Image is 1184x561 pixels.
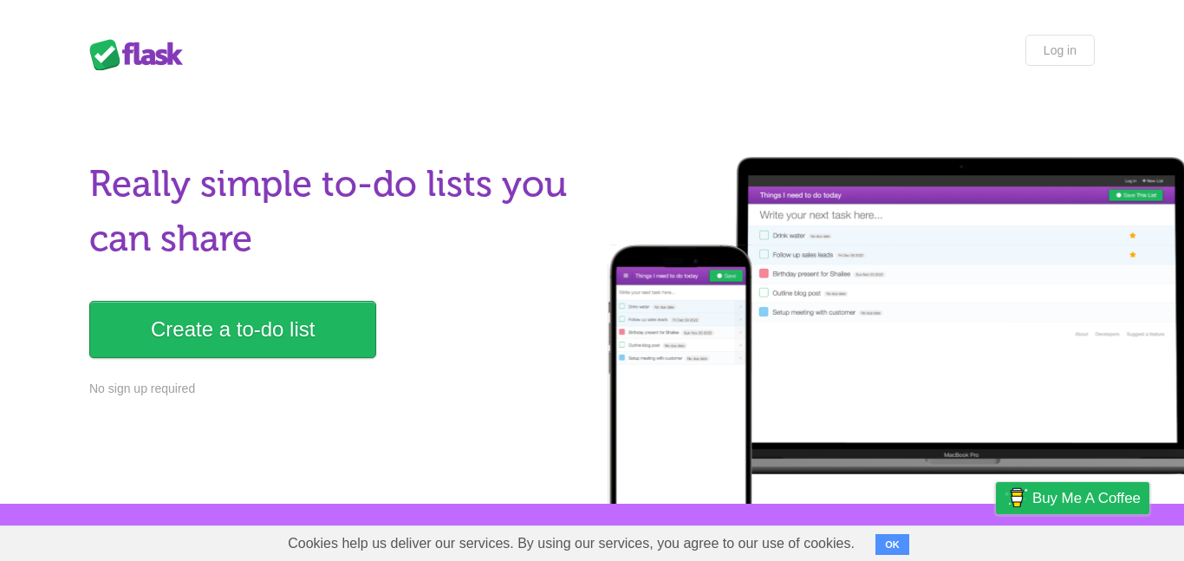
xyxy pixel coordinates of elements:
img: Buy me a coffee [1005,483,1028,512]
p: No sign up required [89,380,582,398]
a: Create a to-do list [89,301,376,358]
a: Buy me a coffee [996,482,1149,514]
a: Log in [1025,35,1095,66]
div: Flask Lists [89,39,193,70]
h1: Really simple to-do lists you can share [89,157,582,266]
button: OK [875,534,909,555]
span: Cookies help us deliver our services. By using our services, you agree to our use of cookies. [270,526,872,561]
span: Buy me a coffee [1032,483,1141,513]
